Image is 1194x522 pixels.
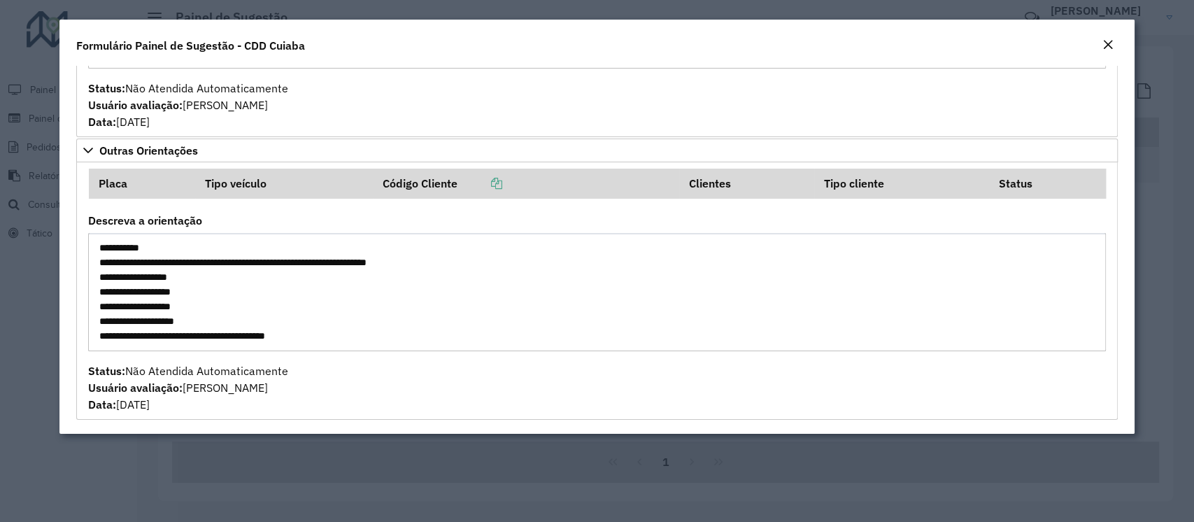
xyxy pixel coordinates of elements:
th: Tipo cliente [814,169,989,198]
div: Outras Orientações [76,162,1117,420]
span: Não Atendida Automaticamente [PERSON_NAME] [DATE] [88,81,288,129]
span: Outras Orientações [99,145,198,156]
strong: Data: [88,115,116,129]
th: Tipo veículo [195,169,374,198]
th: Placa [89,169,195,198]
th: Status [989,169,1105,198]
strong: Usuário avaliação: [88,98,183,112]
button: Close [1098,36,1118,55]
th: Código Cliente [373,169,679,198]
em: Fechar [1102,39,1114,50]
strong: Status: [88,81,125,95]
strong: Data: [88,397,116,411]
label: Descreva a orientação [88,212,202,229]
a: Outras Orientações [76,139,1117,162]
strong: Usuário avaliação: [88,381,183,395]
a: Copiar [457,176,502,190]
strong: Status: [88,364,125,378]
th: Clientes [679,169,814,198]
span: Não Atendida Automaticamente [PERSON_NAME] [DATE] [88,364,288,411]
h4: Formulário Painel de Sugestão - CDD Cuiaba [76,37,305,54]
